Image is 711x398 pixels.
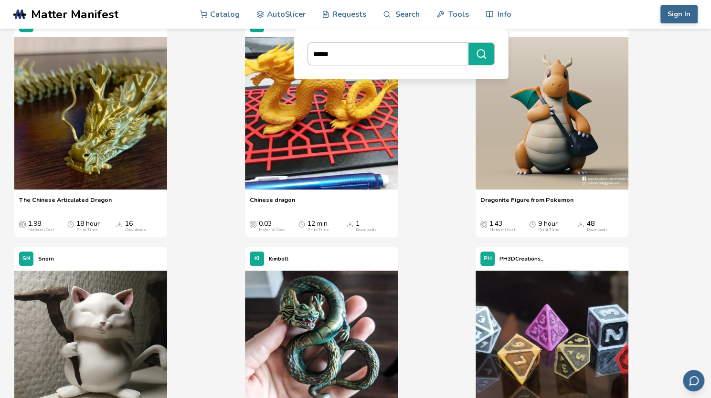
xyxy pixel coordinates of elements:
span: KI [255,256,259,262]
div: Print Time [538,228,559,232]
div: 1.98 [28,220,54,232]
span: Downloads [347,220,353,228]
button: Send feedback via email [683,370,704,391]
div: 0.03 [259,220,285,232]
div: Material Cost [489,228,515,232]
span: Average Print Time [298,220,305,228]
span: Average Cost [480,220,487,228]
p: Snorri [38,254,54,264]
div: 9 hour [538,220,559,232]
div: Downloads [586,228,607,232]
span: Matter Manifest [31,8,118,21]
div: 1.43 [489,220,515,232]
div: Print Time [76,228,97,232]
div: Downloads [125,228,146,232]
span: Downloads [577,220,584,228]
div: 16 [125,220,146,232]
div: 1 [356,220,377,232]
span: Average Cost [250,220,256,228]
span: SN [22,256,30,262]
span: PH [484,256,492,262]
a: The Chinese Articulated Dragon [19,196,112,210]
div: Print Time [308,228,329,232]
p: PH3DCreations_ [499,254,543,264]
a: Chinese dragon [250,196,295,210]
div: 12 min [308,220,329,232]
button: Sign In [660,5,698,23]
span: Average Cost [19,220,26,228]
span: Average Print Time [529,220,536,228]
span: Downloads [116,220,123,228]
a: Dragonite Figure from Pokemon [480,196,573,210]
div: Downloads [356,228,377,232]
div: 18 hour [76,220,100,232]
span: Average Print Time [67,220,74,228]
div: Material Cost [28,228,54,232]
div: 48 [586,220,607,232]
p: Kimbolt [269,254,288,264]
div: Material Cost [259,228,285,232]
